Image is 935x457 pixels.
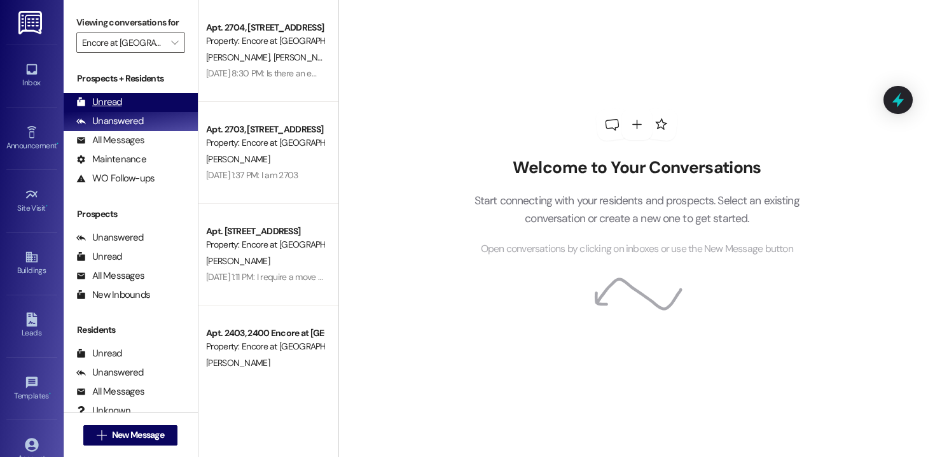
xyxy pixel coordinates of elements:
[6,372,57,406] a: Templates •
[206,21,324,34] div: Apt. 2704, [STREET_ADDRESS]
[82,32,165,53] input: All communities
[64,207,198,221] div: Prospects
[481,241,793,257] span: Open conversations by clicking on inboxes or use the New Message button
[6,309,57,343] a: Leads
[6,246,57,281] a: Buildings
[76,404,130,418] div: Unknown
[76,269,144,283] div: All Messages
[6,59,57,93] a: Inbox
[171,38,178,48] i: 
[76,366,144,379] div: Unanswered
[112,428,164,442] span: New Message
[206,34,324,48] div: Property: Encore at [GEOGRAPHIC_DATA]
[206,271,471,283] div: [DATE] 1:11 PM: I require a move out inspection. Before I turn in keys [DATE]
[455,158,819,178] h2: Welcome to Your Conversations
[64,72,198,85] div: Prospects + Residents
[76,134,144,147] div: All Messages
[206,153,270,165] span: [PERSON_NAME]
[76,13,185,32] label: Viewing conversations for
[46,202,48,211] span: •
[18,11,45,34] img: ResiDesk Logo
[206,136,324,150] div: Property: Encore at [GEOGRAPHIC_DATA]
[76,231,144,244] div: Unanswered
[76,172,155,185] div: WO Follow-ups
[6,184,57,218] a: Site Visit •
[76,153,146,166] div: Maintenance
[206,169,298,181] div: [DATE] 1:37 PM: I am 2703
[455,192,819,228] p: Start connecting with your residents and prospects. Select an existing conversation or create a n...
[76,250,122,264] div: Unread
[76,115,144,128] div: Unanswered
[206,340,324,353] div: Property: Encore at [GEOGRAPHIC_DATA]
[206,238,324,251] div: Property: Encore at [GEOGRAPHIC_DATA]
[76,288,150,302] div: New Inbounds
[97,430,106,440] i: 
[49,390,51,398] span: •
[206,225,324,238] div: Apt. [STREET_ADDRESS]
[206,327,324,340] div: Apt. 2403, 2400 Encore at [GEOGRAPHIC_DATA]
[206,357,270,369] span: [PERSON_NAME]
[76,385,144,398] div: All Messages
[76,347,122,360] div: Unread
[206,123,324,136] div: Apt. 2703, [STREET_ADDRESS]
[57,139,59,148] span: •
[206,67,415,79] div: [DATE] 8:30 PM: Is there an emergency contact number?
[206,52,274,63] span: [PERSON_NAME]
[76,95,122,109] div: Unread
[273,52,336,63] span: [PERSON_NAME]
[83,425,177,446] button: New Message
[206,255,270,267] span: [PERSON_NAME]
[64,323,198,337] div: Residents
